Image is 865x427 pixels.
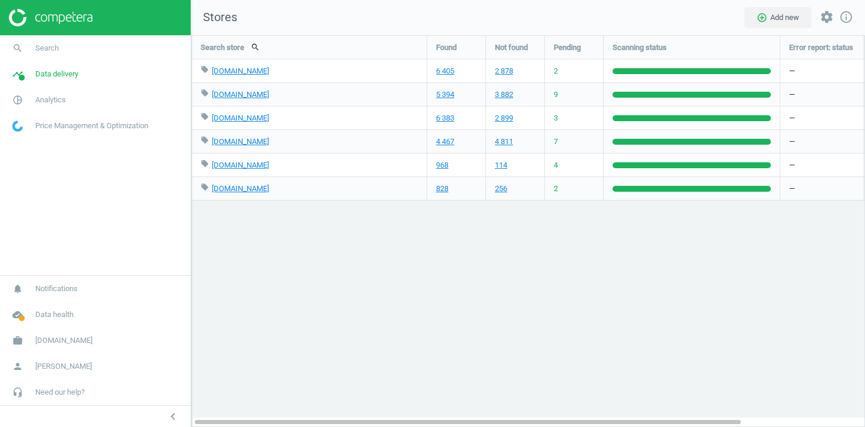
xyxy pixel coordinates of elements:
span: 2 [554,66,558,76]
a: 6 405 [436,66,454,76]
i: pie_chart_outlined [6,89,29,111]
i: local_offer [201,112,209,121]
span: Search [35,43,59,54]
a: 6 383 [436,113,454,124]
span: [DOMAIN_NAME] [35,335,92,346]
i: chevron_left [166,409,180,423]
button: settings [814,5,839,30]
i: work [6,329,29,352]
span: Error report: status [789,42,853,53]
i: local_offer [201,159,209,168]
div: Search store [192,36,427,59]
span: Notifications [35,283,78,294]
i: add_circle_outline [757,12,767,23]
i: notifications [6,278,29,300]
span: 7 [554,136,558,147]
span: Found [436,42,457,53]
span: Scanning status [613,42,667,53]
span: Not found [495,42,528,53]
a: [DOMAIN_NAME] [212,114,269,122]
span: [PERSON_NAME] [35,361,92,372]
a: [DOMAIN_NAME] [212,90,269,99]
a: 4 811 [495,136,513,147]
button: search [244,37,267,57]
a: [DOMAIN_NAME] [212,184,269,193]
a: info_outline [839,10,853,25]
span: Price Management & Optimization [35,121,148,131]
i: person [6,355,29,378]
span: 9 [554,89,558,100]
a: 256 [495,184,507,194]
span: Analytics [35,95,66,105]
i: timeline [6,63,29,85]
a: 968 [436,160,448,171]
a: [DOMAIN_NAME] [212,66,269,75]
a: 114 [495,160,507,171]
span: 3 [554,113,558,124]
span: Data delivery [35,69,78,79]
span: Stores [191,9,237,26]
button: add_circle_outlineAdd new [744,7,811,28]
i: settings [820,10,834,24]
i: local_offer [201,183,209,191]
span: 4 [554,160,558,171]
i: local_offer [201,89,209,97]
button: chevron_left [158,409,188,424]
a: 828 [436,184,448,194]
a: [DOMAIN_NAME] [212,137,269,146]
img: wGWNvw8QSZomAAAAABJRU5ErkJggg== [12,121,23,132]
i: search [6,37,29,59]
img: ajHJNr6hYgQAAAAASUVORK5CYII= [9,9,92,26]
a: 2 878 [495,66,513,76]
span: Data health [35,309,74,320]
i: headset_mic [6,381,29,403]
a: 5 394 [436,89,454,100]
i: local_offer [201,136,209,144]
a: 4 467 [436,136,454,147]
a: [DOMAIN_NAME] [212,161,269,169]
a: 3 882 [495,89,513,100]
span: Pending [554,42,581,53]
span: 2 [554,184,558,194]
i: info_outline [839,10,853,24]
i: cloud_done [6,303,29,326]
i: local_offer [201,65,209,74]
span: Need our help? [35,387,85,398]
a: 2 899 [495,113,513,124]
